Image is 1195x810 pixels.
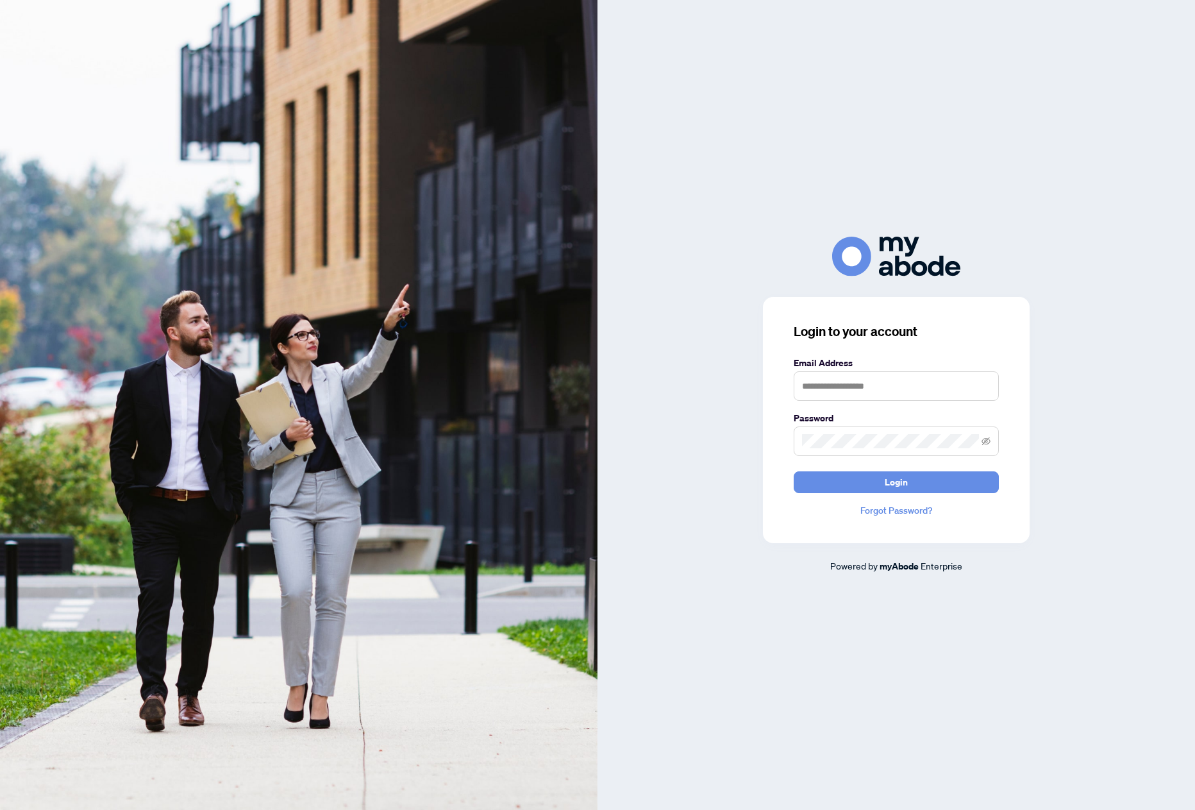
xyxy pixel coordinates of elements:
[885,472,908,493] span: Login
[794,323,999,341] h3: Login to your account
[794,471,999,493] button: Login
[794,503,999,518] a: Forgot Password?
[982,437,990,446] span: eye-invisible
[830,560,878,571] span: Powered by
[921,560,962,571] span: Enterprise
[832,237,960,276] img: ma-logo
[794,356,999,370] label: Email Address
[880,559,919,573] a: myAbode
[794,411,999,425] label: Password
